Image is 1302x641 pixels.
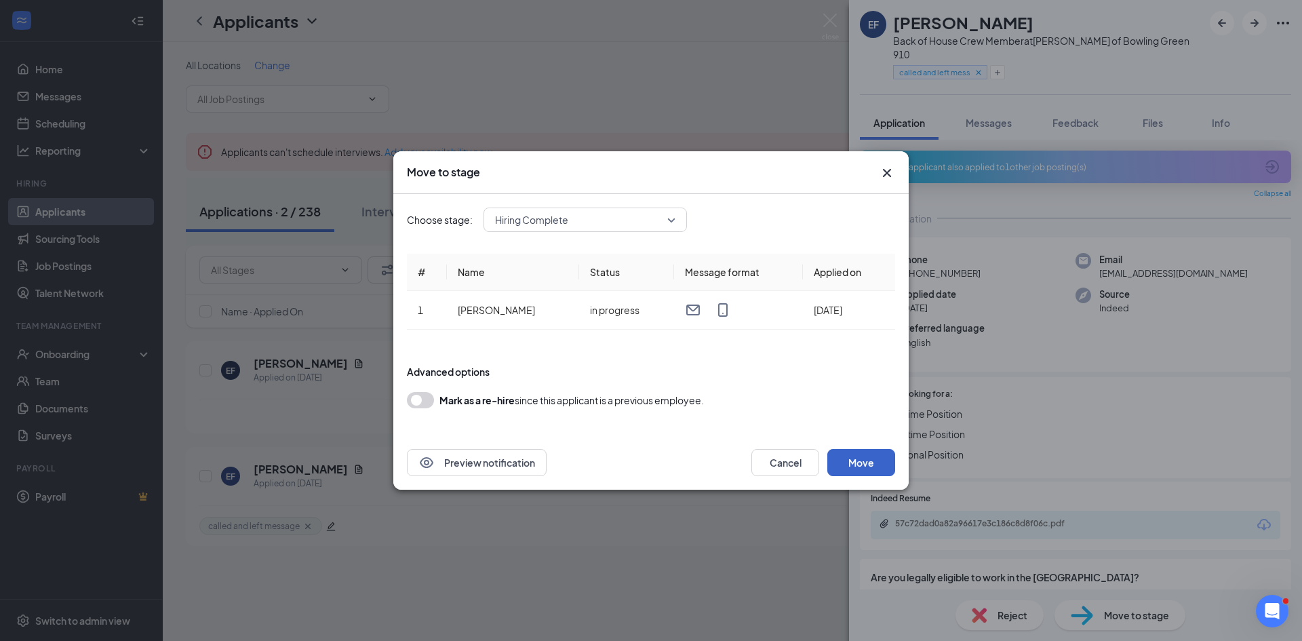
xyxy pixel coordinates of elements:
b: Mark as a re-hire [439,394,515,406]
svg: Cross [879,165,895,181]
td: [PERSON_NAME] [447,291,579,330]
td: in progress [579,291,674,330]
iframe: Intercom live chat [1256,595,1288,627]
svg: Eye [418,454,435,471]
th: Status [579,254,674,291]
td: [DATE] [803,291,895,330]
button: Move [827,449,895,476]
span: Hiring Complete [495,210,568,230]
svg: MobileSms [715,302,731,318]
span: 1 [418,304,423,316]
button: Cancel [751,449,819,476]
th: Message format [674,254,803,291]
span: Choose stage: [407,212,473,227]
button: EyePreview notification [407,449,547,476]
th: # [407,254,447,291]
div: Advanced options [407,365,895,378]
button: Close [879,165,895,181]
th: Applied on [803,254,895,291]
th: Name [447,254,579,291]
div: since this applicant is a previous employee. [439,392,704,408]
svg: Email [685,302,701,318]
h3: Move to stage [407,165,480,180]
